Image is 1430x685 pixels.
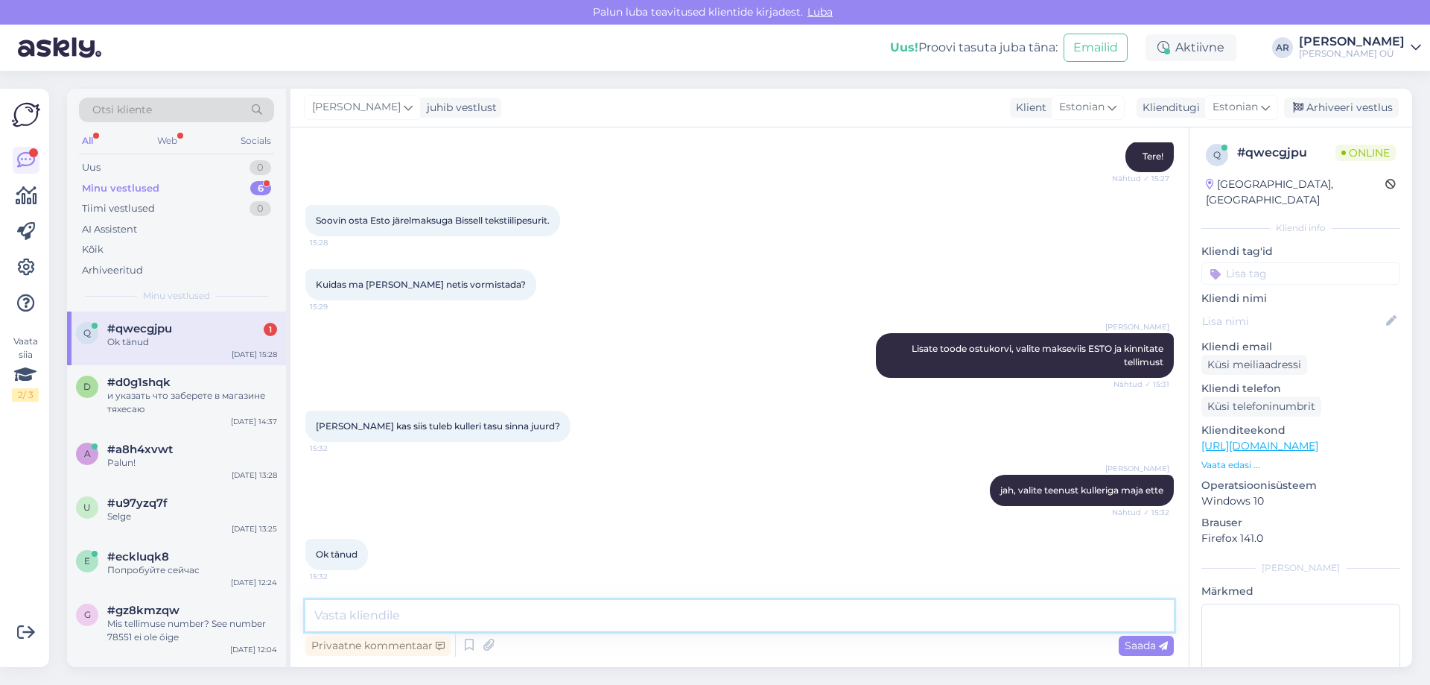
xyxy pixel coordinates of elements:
[232,349,277,360] div: [DATE] 15:28
[1201,423,1400,438] p: Klienditeekond
[232,470,277,481] div: [DATE] 13:28
[12,335,39,402] div: Vaata siia
[316,279,526,290] span: Kuidas ma [PERSON_NAME] netis vormistada?
[310,301,366,312] span: 15:29
[231,416,277,427] div: [DATE] 14:37
[79,131,96,151] div: All
[1000,484,1163,496] span: jah, valite teenust kulleriga maja ette
[1299,48,1405,60] div: [PERSON_NAME] OÜ
[1299,36,1421,60] a: [PERSON_NAME][PERSON_NAME] OÜ
[231,577,277,588] div: [DATE] 12:24
[305,636,451,656] div: Privaatne kommentaar
[1201,397,1321,417] div: Küsi telefoninumbrit
[82,181,159,196] div: Minu vestlused
[82,263,143,278] div: Arhiveeritud
[1112,173,1169,184] span: Nähtud ✓ 15:27
[82,242,104,257] div: Kõik
[1201,262,1400,285] input: Lisa tag
[107,389,277,416] div: и указать что заберете в магазине тяхесаю
[84,555,90,566] span: e
[82,222,137,237] div: AI Assistent
[1201,244,1400,259] p: Kliendi tag'id
[238,131,274,151] div: Socials
[83,381,91,392] span: d
[107,550,169,564] span: #eckluqk8
[803,5,837,19] span: Luba
[912,343,1166,367] span: Lisate toode ostukorvi, valite makseviis ESTO ja kinnitate tellimust
[1201,339,1400,355] p: Kliendi email
[107,335,277,349] div: Ok tänud
[1201,458,1400,472] p: Vaata edasi ...
[1206,177,1385,208] div: [GEOGRAPHIC_DATA], [GEOGRAPHIC_DATA]
[107,376,171,389] span: #d0g1shqk
[1284,98,1399,118] div: Arhiveeri vestlus
[107,564,277,577] div: Попробуйте сейчас
[312,99,401,116] span: [PERSON_NAME]
[1201,515,1400,531] p: Brauser
[84,448,91,459] span: a
[1201,355,1307,375] div: Küsi meiliaadressi
[107,456,277,470] div: Palun!
[107,496,168,510] span: #u97yzq7f
[154,131,180,151] div: Web
[1010,100,1046,116] div: Klient
[890,39,1058,57] div: Proovi tasuta juba täna:
[1201,291,1400,306] p: Kliendi nimi
[1213,149,1221,160] span: q
[1272,37,1293,58] div: AR
[1125,639,1168,652] span: Saada
[1201,381,1400,397] p: Kliendi telefon
[310,237,366,248] span: 15:28
[316,215,550,226] span: Soovin osta Esto järelmaksuga Bissell tekstiilipesurit.
[310,571,366,582] span: 15:32
[1059,99,1105,116] span: Estonian
[1201,221,1400,235] div: Kliendi info
[1112,507,1169,518] span: Nähtud ✓ 15:32
[107,322,172,335] span: #qwecgjpu
[1064,34,1128,62] button: Emailid
[1335,145,1396,161] span: Online
[84,609,91,620] span: g
[1105,321,1169,332] span: [PERSON_NAME]
[1237,144,1335,162] div: # qwecgjpu
[250,160,271,175] div: 0
[1201,531,1400,546] p: Firefox 141.0
[83,327,91,338] span: q
[1105,463,1169,474] span: [PERSON_NAME]
[92,102,152,118] span: Otsi kliente
[316,549,357,560] span: Ok tänud
[1202,313,1383,329] input: Lisa nimi
[107,443,173,456] span: #a8h4xvwt
[230,644,277,655] div: [DATE] 12:04
[232,523,277,534] div: [DATE] 13:25
[107,510,277,523] div: Selge
[1201,439,1318,452] a: [URL][DOMAIN_NAME]
[1299,36,1405,48] div: [PERSON_NAME]
[107,617,277,644] div: Mis tellimuse number? See number 78551 ei ole õige
[1137,100,1200,116] div: Klienditugi
[1201,493,1400,509] p: Windows 10
[1145,34,1236,61] div: Aktiivne
[1201,561,1400,575] div: [PERSON_NAME]
[1201,478,1400,493] p: Operatsioonisüsteem
[143,289,210,303] span: Minu vestlused
[264,323,277,336] div: 1
[310,443,366,454] span: 15:32
[1213,99,1258,116] span: Estonian
[1143,151,1163,162] span: Tere!
[107,604,179,617] span: #gz8kmzqw
[82,160,101,175] div: Uus
[1113,379,1169,390] span: Nähtud ✓ 15:31
[890,40,918,54] b: Uus!
[421,100,497,116] div: juhib vestlust
[12,101,40,129] img: Askly Logo
[12,388,39,402] div: 2 / 3
[316,420,560,432] span: [PERSON_NAME] kas siis tuleb kulleri tasu sinna juurd?
[250,201,271,216] div: 0
[1201,584,1400,599] p: Märkmed
[82,201,155,216] div: Tiimi vestlused
[83,502,91,513] span: u
[250,181,271,196] div: 6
